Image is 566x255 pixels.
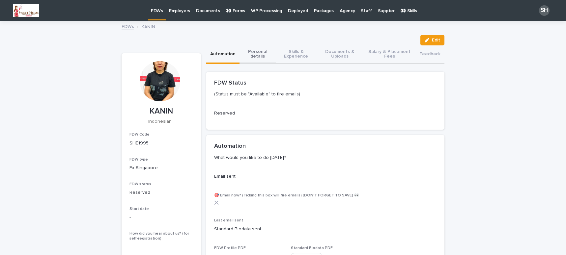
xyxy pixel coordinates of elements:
h2: Automation [214,143,246,150]
p: Ex-Singapore [129,165,193,171]
span: FDW Code [129,133,150,137]
span: Standard Biodata PDF [291,246,333,250]
button: Personal details [240,45,276,64]
span: FDW Profile PDF [214,246,246,250]
span: Last email sent [214,218,243,222]
button: Feedback [415,45,444,64]
span: FDW status [129,182,151,186]
span: Start date [129,207,149,211]
a: FDWs [122,22,134,30]
p: KANIN [129,107,193,116]
button: Edit [420,35,444,45]
p: Reserved [129,189,193,196]
p: Standard Biodata sent [214,226,437,233]
img: d0Od0k4e8Mftf9HnJpkcZmWbLQHlvgvx9iCd5zG_VyA [13,4,39,17]
p: Indonesian [129,119,190,124]
p: Reserved [214,110,437,117]
div: SH [539,5,550,16]
p: Email sent [214,173,437,180]
span: FDW type [129,158,148,162]
span: 🎯 Email now? (Ticking this box will fire emails) [DON'T FORGET TO SAVE] 👀 [214,193,359,197]
button: Skills & Experience [276,45,317,64]
p: What would you like to do [DATE]? [214,155,434,161]
p: KANIN [141,23,155,30]
span: Edit [432,38,440,42]
p: - [129,214,193,221]
p: (Status must be "Available" to fire emails) [214,91,434,97]
h2: FDW Status [214,80,246,87]
button: Salary & Placement Fees [363,45,415,64]
button: Documents & Uploads [317,45,363,64]
span: How did you hear about us? (for self-registration) [129,232,189,240]
p: - [129,243,193,250]
button: Automation [206,45,240,64]
p: SHE1995 [129,140,193,147]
